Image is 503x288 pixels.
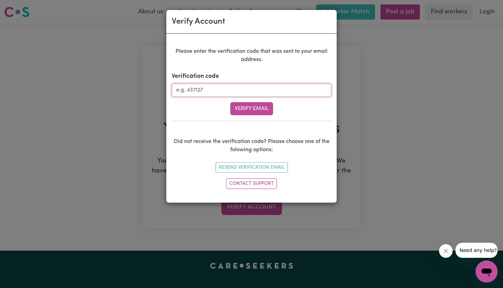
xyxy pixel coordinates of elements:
button: Resend Verification Email [216,162,288,173]
iframe: Close message [439,244,453,258]
p: Please enter the verification code that was sent to your email address. [172,47,331,64]
button: Verify Email [230,102,273,115]
iframe: Button to launch messaging window [476,261,498,283]
label: Verification code [172,72,219,81]
a: Contact Support [226,178,277,189]
input: e.g. 437127 [172,84,331,97]
iframe: Message from company [455,243,498,258]
div: Verify Account [172,15,225,28]
p: Did not receive the verification code? Please choose one of the folowing options: [172,137,331,154]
